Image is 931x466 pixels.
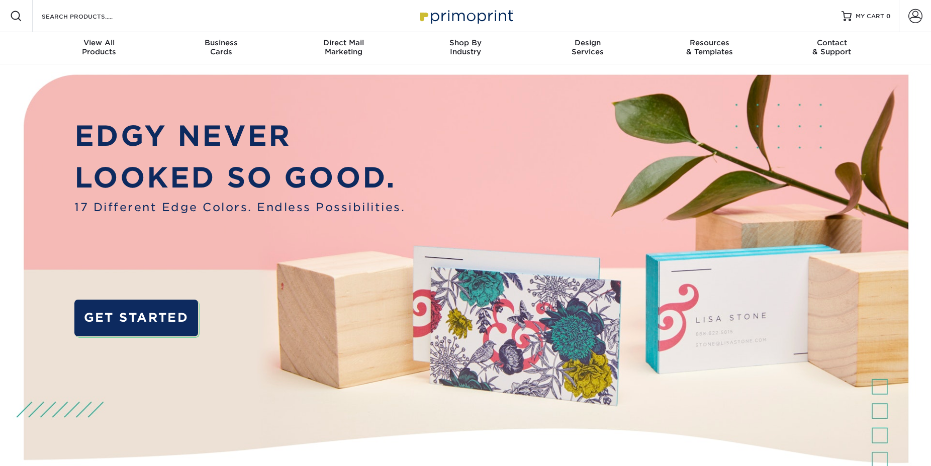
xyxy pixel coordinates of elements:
span: Direct Mail [283,38,405,47]
span: Design [526,38,648,47]
span: Business [160,38,283,47]
div: Industry [405,38,527,56]
a: Resources& Templates [648,32,771,64]
span: Resources [648,38,771,47]
div: Marketing [283,38,405,56]
a: View AllProducts [38,32,160,64]
p: LOOKED SO GOOD. [74,157,405,199]
a: Shop ByIndustry [405,32,527,64]
div: Products [38,38,160,56]
div: Services [526,38,648,56]
span: Shop By [405,38,527,47]
input: SEARCH PRODUCTS..... [41,10,139,22]
a: Contact& Support [771,32,893,64]
div: & Templates [648,38,771,56]
span: MY CART [856,12,884,21]
img: Primoprint [415,5,516,27]
p: EDGY NEVER [74,115,405,157]
span: Contact [771,38,893,47]
span: 17 Different Edge Colors. Endless Possibilities. [74,199,405,216]
a: Direct MailMarketing [283,32,405,64]
span: 0 [886,13,891,20]
a: BusinessCards [160,32,283,64]
a: DesignServices [526,32,648,64]
div: Cards [160,38,283,56]
div: & Support [771,38,893,56]
span: View All [38,38,160,47]
a: GET STARTED [74,300,198,336]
